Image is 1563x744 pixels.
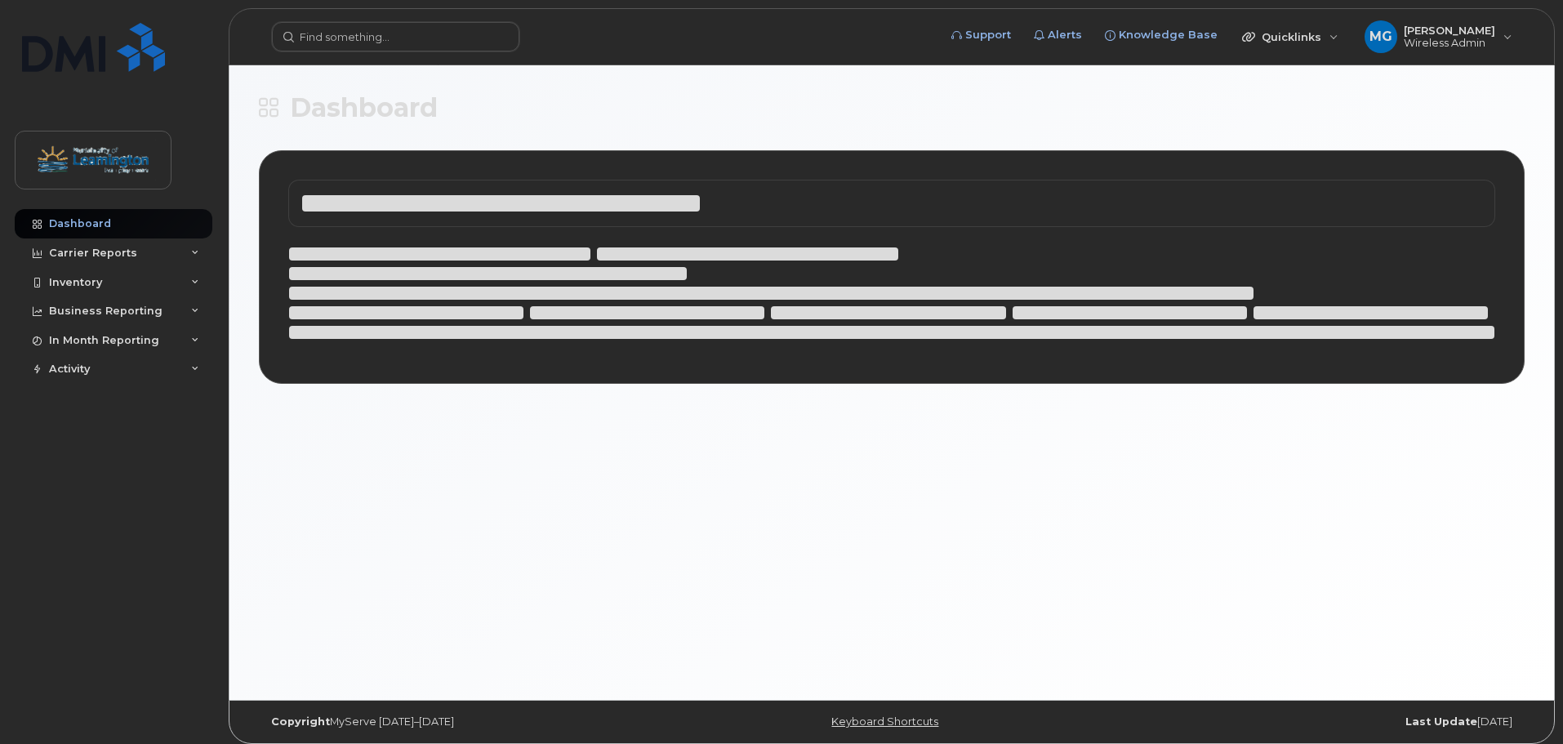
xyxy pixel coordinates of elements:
[259,715,681,728] div: MyServe [DATE]–[DATE]
[271,715,330,728] strong: Copyright
[1405,715,1477,728] strong: Last Update
[290,96,438,120] span: Dashboard
[831,715,938,728] a: Keyboard Shortcuts
[1102,715,1525,728] div: [DATE]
